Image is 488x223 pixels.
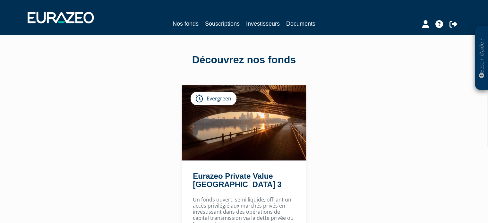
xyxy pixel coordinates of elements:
a: Souscriptions [205,19,240,28]
p: Besoin d'aide ? [478,29,485,87]
img: 1732889491-logotype_eurazeo_blanc_rvb.png [28,12,94,23]
a: Eurazeo Private Value [GEOGRAPHIC_DATA] 3 [193,172,281,189]
a: Documents [286,19,315,28]
a: Investisseurs [246,19,280,28]
a: Nos fonds [173,19,199,29]
div: Evergreen [191,92,236,105]
div: Découvrez nos fonds [61,53,427,67]
img: Eurazeo Private Value Europe 3 [182,85,306,160]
